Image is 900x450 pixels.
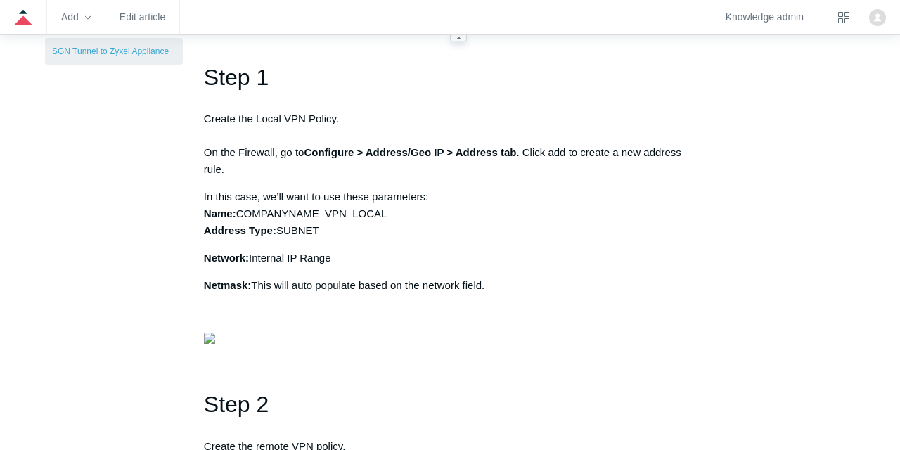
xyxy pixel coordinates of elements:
[120,13,165,21] a: Edit article
[204,207,236,219] strong: Name:
[204,188,696,239] p: In this case, we’ll want to use these parameters: COMPANYNAME_VPN_LOCAL SUBNET
[204,387,696,423] h1: Step 2
[204,224,276,236] strong: Address Type:
[204,333,215,344] img: 18049325178003
[450,34,467,41] zd-hc-resizer: Guide navigation
[204,110,696,178] p: Create the Local VPN Policy. On the Firewall, go to . Click add to create a new address rule.
[869,9,886,26] img: user avatar
[204,279,252,291] strong: Netmask:
[204,252,249,264] strong: Network:
[869,9,886,26] zd-hc-trigger: Click your profile icon to open the profile menu
[204,277,696,294] p: This will auto populate based on the network field.
[304,146,516,158] strong: Configure > Address/Geo IP > Address tab
[726,13,804,21] a: Knowledge admin
[45,38,183,65] a: SGN Tunnel to Zyxel Appliance
[204,250,696,266] p: Internal IP Range
[61,13,91,21] zd-hc-trigger: Add
[204,60,696,96] h1: Step 1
